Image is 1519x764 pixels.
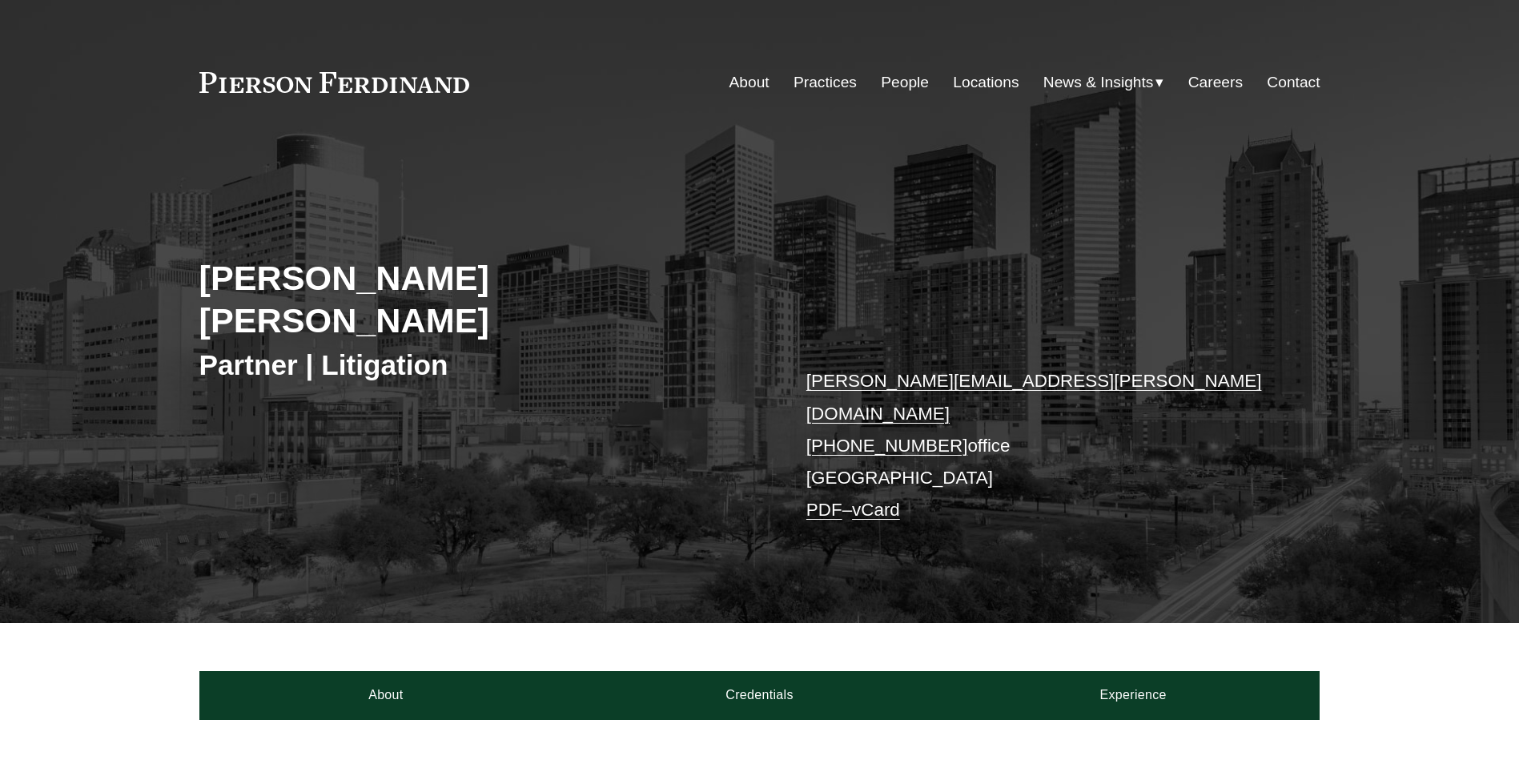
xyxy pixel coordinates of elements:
a: Locations [953,67,1019,98]
a: Contact [1267,67,1320,98]
h2: [PERSON_NAME] [PERSON_NAME] [199,257,760,341]
a: [PERSON_NAME][EMAIL_ADDRESS][PERSON_NAME][DOMAIN_NAME] [806,371,1262,423]
span: News & Insights [1043,69,1154,97]
a: Careers [1188,67,1243,98]
p: office [GEOGRAPHIC_DATA] – [806,365,1273,527]
a: folder dropdown [1043,67,1164,98]
a: Experience [946,671,1320,719]
a: People [881,67,929,98]
a: [PHONE_NUMBER] [806,436,968,456]
h3: Partner | Litigation [199,348,760,383]
a: About [199,671,573,719]
a: PDF [806,500,842,520]
a: Practices [794,67,857,98]
a: vCard [852,500,900,520]
a: About [729,67,770,98]
a: Credentials [573,671,946,719]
